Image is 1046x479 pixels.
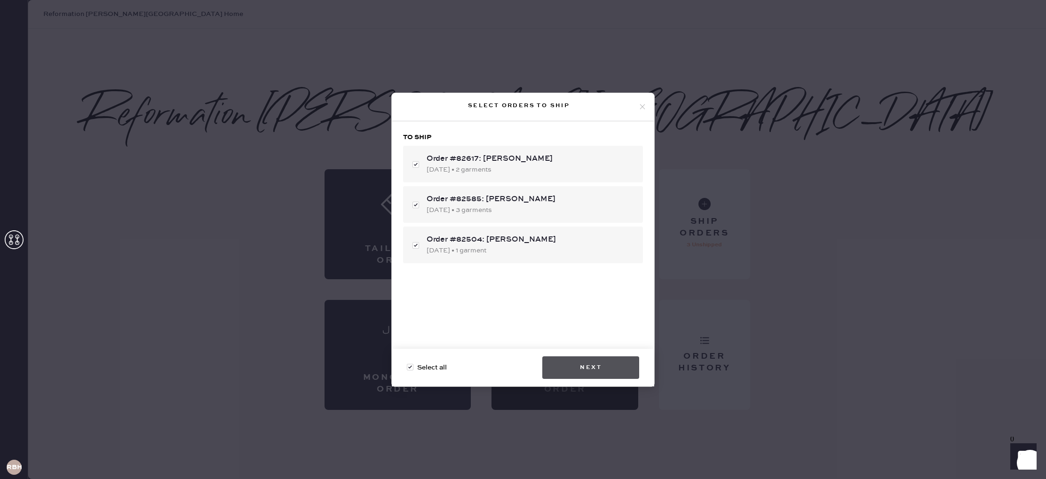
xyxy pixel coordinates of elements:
h3: To ship [403,133,643,142]
div: [DATE] • 2 garments [427,165,635,175]
div: [DATE] • 3 garments [427,205,635,215]
div: Order #82617: [PERSON_NAME] [427,153,635,165]
div: Order #82504: [PERSON_NAME] [427,234,635,245]
span: Select all [417,362,447,373]
div: [DATE] • 1 garment [427,245,635,256]
div: Select orders to ship [399,100,638,111]
button: Next [542,356,639,379]
h3: RBHA [7,464,22,471]
div: Order #82585: [PERSON_NAME] [427,194,635,205]
iframe: Front Chat [1001,437,1042,477]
